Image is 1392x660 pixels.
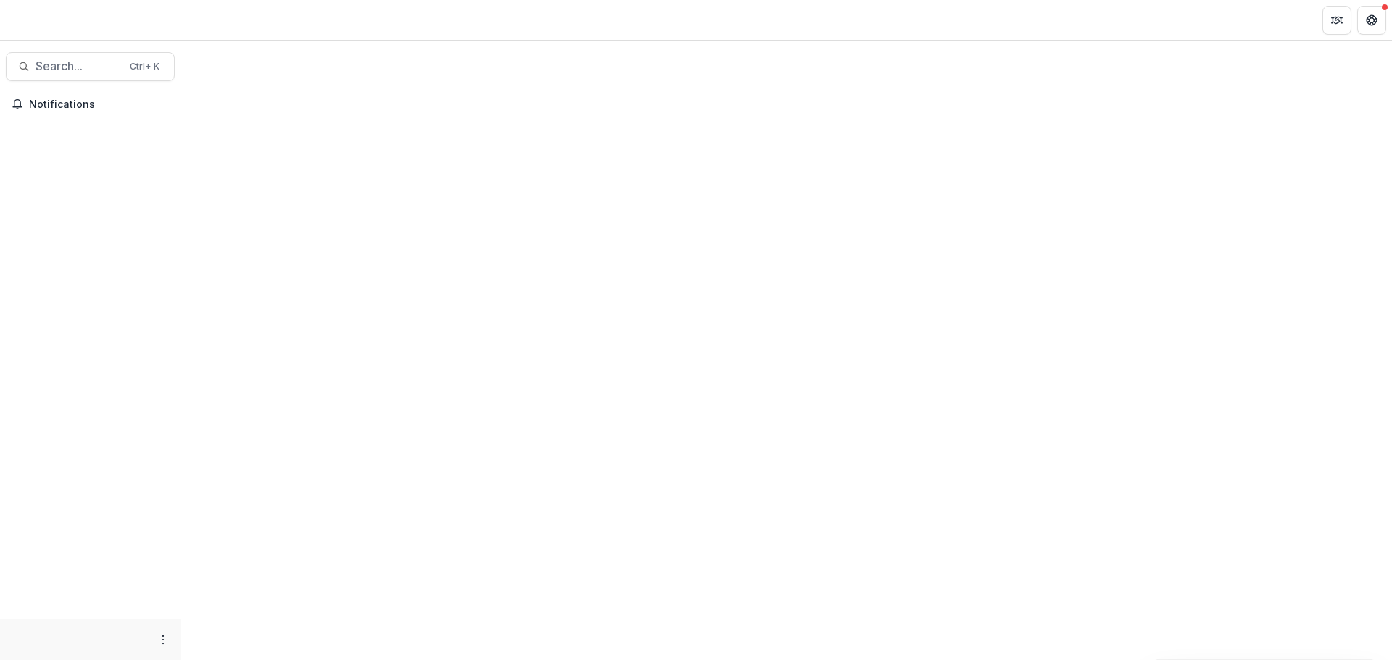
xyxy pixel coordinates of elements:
[1322,6,1351,35] button: Partners
[36,59,121,73] span: Search...
[29,99,169,111] span: Notifications
[187,9,249,30] nav: breadcrumb
[1357,6,1386,35] button: Get Help
[6,93,175,116] button: Notifications
[127,59,162,75] div: Ctrl + K
[154,631,172,648] button: More
[6,52,175,81] button: Search...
